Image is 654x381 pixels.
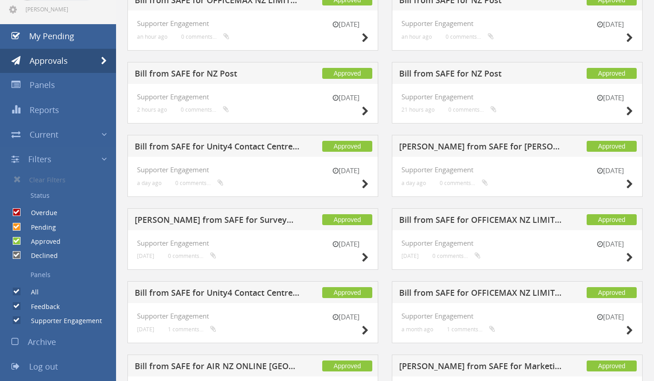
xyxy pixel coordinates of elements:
small: 1 comments... [447,326,495,333]
label: Supporter Engagement [22,316,102,325]
h4: Supporter Engagement [401,93,633,101]
h5: Bill from SAFE for AIR NZ ONLINE [GEOGRAPHIC_DATA] NZL [135,362,300,373]
span: Reports [30,104,59,115]
span: Log out [29,361,58,372]
small: [DATE] [323,239,369,249]
small: [DATE] [588,166,633,175]
h5: Bill from SAFE for Unity4 Contact Centre Outsourcing NZ Ltd [135,142,300,154]
small: [DATE] [588,239,633,249]
span: Current [30,129,58,140]
small: [DATE] [588,312,633,322]
small: an hour ago [137,33,167,40]
small: [DATE] [323,166,369,175]
label: Declined [22,251,58,260]
label: Feedback [22,302,60,311]
span: Approved [587,360,637,371]
span: Filters [28,154,51,165]
span: [PERSON_NAME][EMAIL_ADDRESS][DOMAIN_NAME] [25,5,103,13]
span: Panels [30,79,55,90]
h4: Supporter Engagement [137,166,369,174]
a: Panels [7,267,116,283]
h5: [PERSON_NAME] from SAFE for SurveyMonkey [135,216,300,227]
small: 2 hours ago [137,106,167,113]
small: 0 comments... [440,180,488,186]
small: 0 comments... [448,106,497,113]
span: Approved [322,141,372,152]
span: Approved [587,214,637,225]
small: [DATE] [323,93,369,103]
small: a day ago [401,180,426,186]
small: [DATE] [323,312,369,322]
small: an hour ago [401,33,432,40]
h5: Bill from SAFE for NZ Post [399,69,564,81]
h5: Bill from SAFE for Unity4 Contact Centre Outsourcing NZ Ltd [135,288,300,300]
span: Approved [322,68,372,79]
span: Approved [322,287,372,298]
label: Pending [22,223,56,232]
h4: Supporter Engagement [401,239,633,247]
small: [DATE] [401,252,419,259]
small: [DATE] [588,20,633,29]
small: 0 comments... [432,252,481,259]
label: Approved [22,237,61,246]
h5: Bill from SAFE for OFFICEMAX NZ LIMITED (DD) [399,288,564,300]
a: Status [7,188,116,203]
small: [DATE] [137,326,154,333]
h4: Supporter Engagement [137,312,369,320]
span: Approved [587,141,637,152]
h5: [PERSON_NAME] from SAFE for [PERSON_NAME] [399,142,564,154]
small: 0 comments... [181,106,229,113]
small: 1 comments... [168,326,216,333]
h4: Supporter Engagement [401,312,633,320]
small: [DATE] [137,252,154,259]
span: My Pending [29,31,74,41]
h5: Bill from SAFE for NZ Post [135,69,300,81]
small: 0 comments... [168,252,216,259]
small: a day ago [137,180,162,186]
small: 0 comments... [175,180,223,186]
small: [DATE] [323,20,369,29]
h5: [PERSON_NAME] from SAFE for Marketing Impact [399,362,564,373]
h4: Supporter Engagement [137,20,369,27]
small: 0 comments... [446,33,494,40]
small: 0 comments... [181,33,229,40]
span: Approved [587,68,637,79]
span: Archive [28,336,56,347]
h4: Supporter Engagement [137,93,369,101]
h4: Supporter Engagement [401,20,633,27]
h4: Supporter Engagement [401,166,633,174]
label: All [22,288,39,297]
a: Clear Filters [7,171,116,188]
label: Overdue [22,208,57,217]
small: 21 hours ago [401,106,435,113]
h5: Bill from SAFE for OFFICEMAX NZ LIMITED (DD) [399,216,564,227]
small: a month ago [401,326,433,333]
span: Approvals [30,55,68,66]
span: Approved [587,287,637,298]
h4: Supporter Engagement [137,239,369,247]
small: [DATE] [588,93,633,103]
span: Approved [322,214,372,225]
span: Approved [322,360,372,371]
